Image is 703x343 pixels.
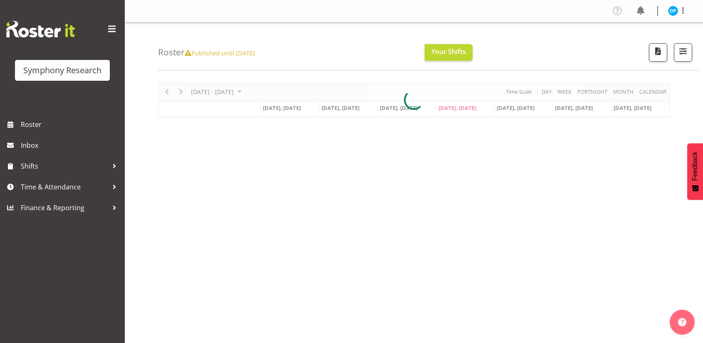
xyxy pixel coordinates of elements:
span: Published until [DATE] [185,49,255,57]
span: Shifts [21,160,108,172]
img: divyadeep-parmar11611.jpg [668,6,678,16]
h4: Roster [158,47,255,57]
button: Feedback - Show survey [687,143,703,200]
img: help-xxl-2.png [678,318,686,326]
span: Feedback [691,152,699,181]
img: Rosterit website logo [6,21,75,37]
button: Filter Shifts [674,43,692,62]
span: Your Shifts [431,47,466,56]
span: Roster [21,118,121,131]
div: Symphony Research [23,64,101,77]
button: Your Shifts [425,44,473,61]
span: Inbox [21,139,121,152]
button: Download a PDF of the roster according to the set date range. [649,43,667,62]
span: Time & Attendance [21,181,108,193]
span: Finance & Reporting [21,201,108,214]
